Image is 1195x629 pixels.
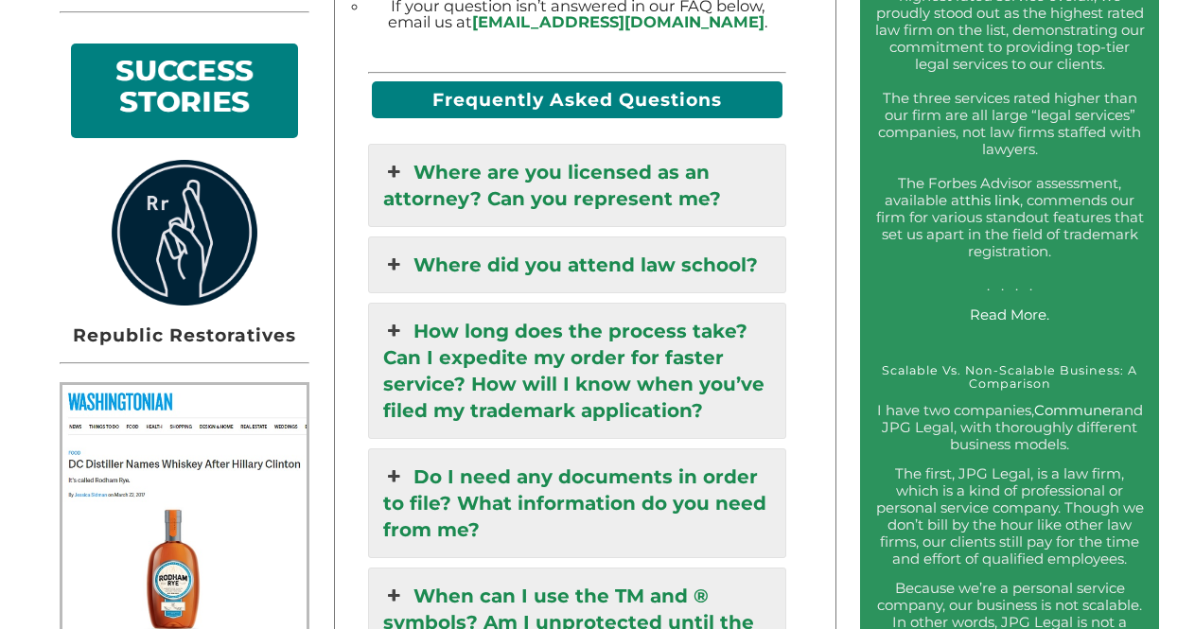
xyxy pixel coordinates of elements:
h2: SUCCESS STORIES [83,55,287,126]
p: The first, JPG Legal, is a law firm, which is a kind of professional or personal service company.... [872,465,1148,568]
a: How long does the process take? Can I expedite my order for faster service? How will I know when ... [369,304,785,438]
h2: Republic Restoratives [60,321,309,351]
a: Read More. [970,306,1049,323]
a: Communer [1034,401,1116,419]
a: this link [965,191,1020,209]
img: rrlogo.png [107,160,262,306]
a: [EMAIL_ADDRESS][DOMAIN_NAME] [472,12,764,31]
h2: Frequently Asked Questions [372,81,782,118]
a: Scalable Vs. Non-Scalable Business: A Comparison [882,363,1137,391]
p: I have two companies, and JPG Legal, with thoroughly different business models. [872,402,1148,453]
a: Where did you attend law school? [369,237,785,292]
a: Where are you licensed as an attorney? Can you represent me? [369,145,785,226]
a: Do I need any documents in order to file? What information do you need from me? [369,449,785,557]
